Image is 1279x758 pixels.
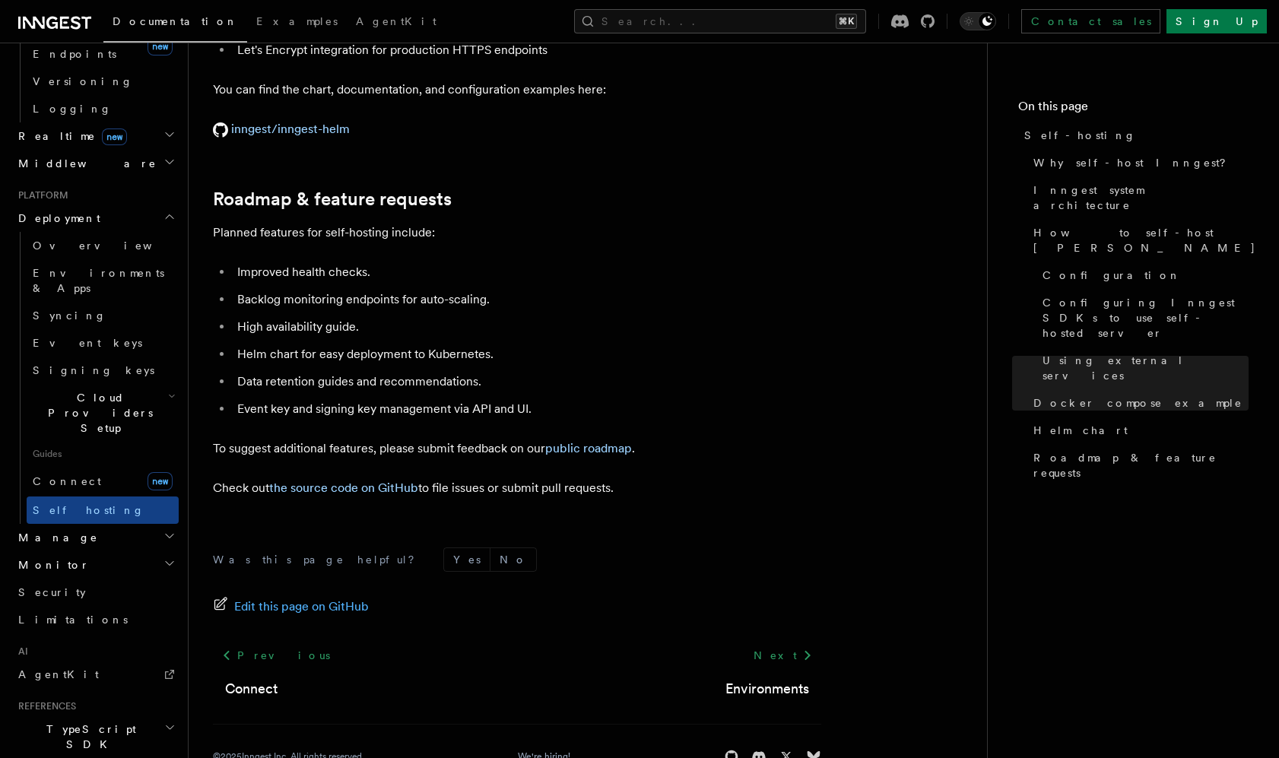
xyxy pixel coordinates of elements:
a: Contact sales [1021,9,1160,33]
a: Previous [213,642,338,669]
span: new [148,37,173,56]
div: Deployment [12,232,179,524]
a: Event keys [27,329,179,357]
span: new [148,472,173,490]
span: Inngest system architecture [1033,182,1249,213]
button: Yes [444,548,490,571]
span: Using external services [1043,353,1249,383]
span: Deployment [12,211,100,226]
a: Configuring Inngest SDKs to use self-hosted server [1036,289,1249,347]
a: Documentation [103,5,247,43]
span: Manage [12,530,98,545]
a: Edit this page on GitHub [213,596,369,617]
span: Event keys [33,337,142,349]
span: new [102,128,127,145]
span: Helm chart [1033,423,1128,438]
a: Docker compose example [1027,389,1249,417]
span: Self-hosting [1024,128,1136,143]
span: Platform [12,189,68,201]
span: Syncing [33,309,106,322]
a: REST Endpointsnew [27,25,179,68]
a: Roadmap & feature requests [213,189,452,210]
button: Middleware [12,150,179,177]
button: Toggle dark mode [960,12,996,30]
a: Limitations [12,606,179,633]
a: Configuration [1036,262,1249,289]
a: Self hosting [27,496,179,524]
li: Helm chart for easy deployment to Kubernetes. [233,344,821,365]
button: Monitor [12,551,179,579]
span: AI [12,645,28,658]
span: Overview [33,239,189,252]
span: Documentation [113,15,238,27]
li: Backlog monitoring endpoints for auto-scaling. [233,289,821,310]
a: Connect [225,678,278,699]
a: Syncing [27,302,179,329]
button: No [490,548,536,571]
button: Realtimenew [12,122,179,150]
span: Edit this page on GitHub [234,596,369,617]
li: Let's Encrypt integration for production HTTPS endpoints [233,40,821,61]
button: Manage [12,524,179,551]
span: TypeScript SDK [12,722,164,752]
span: Configuring Inngest SDKs to use self-hosted server [1043,295,1249,341]
a: Sign Up [1166,9,1267,33]
a: public roadmap [545,441,632,455]
li: High availability guide. [233,316,821,338]
a: Why self-host Inngest? [1027,149,1249,176]
h4: On this page [1018,97,1249,122]
li: Data retention guides and recommendations. [233,371,821,392]
p: You can find the chart, documentation, and configuration examples here: [213,79,821,100]
a: Logging [27,95,179,122]
a: Security [12,579,179,606]
button: Cloud Providers Setup [27,384,179,442]
span: Self hosting [33,504,144,516]
a: Using external services [1036,347,1249,389]
button: Deployment [12,205,179,232]
a: Overview [27,232,179,259]
a: inngest/inngest-helm [213,122,350,136]
p: To suggest additional features, please submit feedback on our . [213,438,821,459]
span: Guides [27,442,179,466]
p: Was this page helpful? [213,552,425,567]
button: Search...⌘K [574,9,866,33]
a: Next [744,642,821,669]
span: Middleware [12,156,157,171]
a: Helm chart [1027,417,1249,444]
span: Cloud Providers Setup [27,390,168,436]
span: How to self-host [PERSON_NAME] [1033,225,1256,255]
kbd: ⌘K [836,14,857,29]
span: AgentKit [356,15,436,27]
span: References [12,700,76,712]
button: TypeScript SDK [12,715,179,758]
span: Examples [256,15,338,27]
li: Event key and signing key management via API and UI. [233,398,821,420]
span: Connect [33,475,101,487]
span: Environments & Apps [33,267,164,294]
a: Inngest system architecture [1027,176,1249,219]
a: AgentKit [347,5,446,41]
a: How to self-host [PERSON_NAME] [1027,219,1249,262]
span: Why self-host Inngest? [1033,155,1236,170]
a: AgentKit [12,661,179,688]
a: Self-hosting [1018,122,1249,149]
span: Monitor [12,557,90,572]
a: the source code on GitHub [269,480,418,495]
span: AgentKit [18,668,99,680]
span: Signing keys [33,364,154,376]
span: Limitations [18,614,128,626]
a: Signing keys [27,357,179,384]
a: Examples [247,5,347,41]
span: Configuration [1043,268,1181,283]
span: Logging [33,103,112,115]
span: Versioning [33,75,133,87]
a: Roadmap & feature requests [1027,444,1249,487]
span: Realtime [12,128,127,144]
li: Improved health checks. [233,262,821,283]
a: Connectnew [27,466,179,496]
a: Environments & Apps [27,259,179,302]
a: Environments [725,678,809,699]
p: Check out to file issues or submit pull requests. [213,477,821,499]
a: Versioning [27,68,179,95]
span: Roadmap & feature requests [1033,450,1249,480]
